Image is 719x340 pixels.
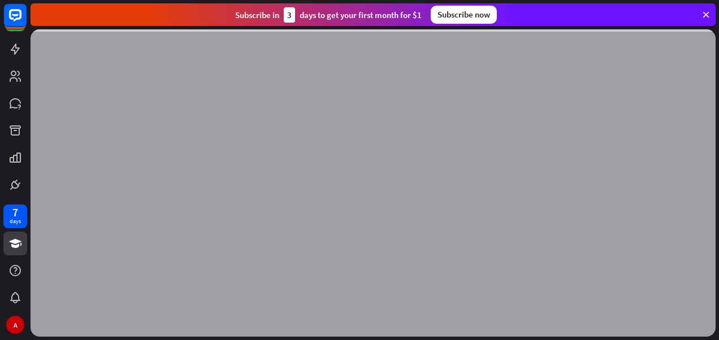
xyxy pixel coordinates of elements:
[3,204,27,228] a: 7 days
[284,7,295,23] div: 3
[235,7,422,23] div: Subscribe in days to get your first month for $1
[431,6,497,24] div: Subscribe now
[10,217,21,225] div: days
[12,207,18,217] div: 7
[6,316,24,334] div: A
